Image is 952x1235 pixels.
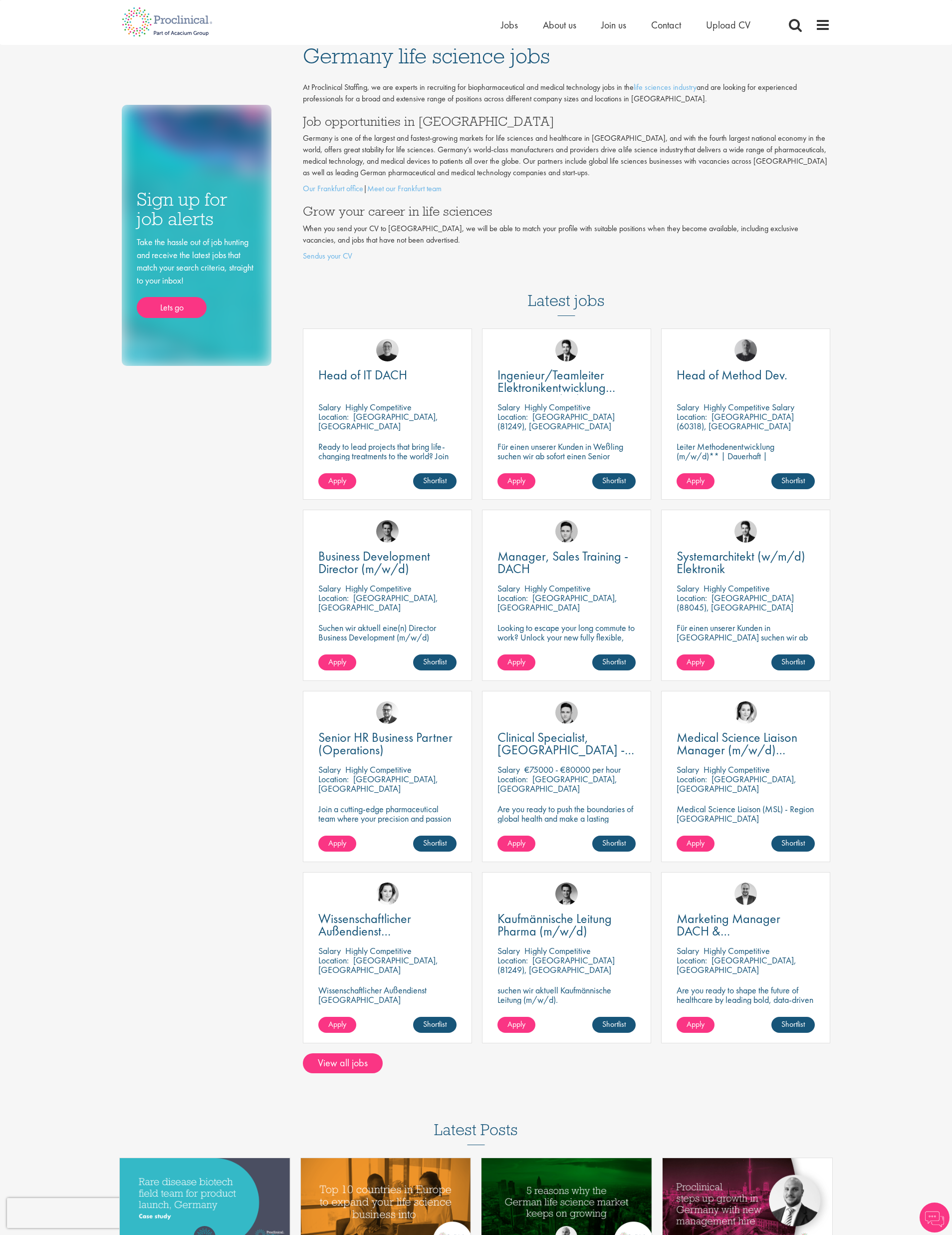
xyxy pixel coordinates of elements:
[303,205,831,218] h3: Grow your career in life sciences
[677,954,796,975] p: [GEOGRAPHIC_DATA], [GEOGRAPHIC_DATA]
[687,1019,705,1029] span: Apply
[677,764,699,775] span: Salary
[497,654,535,670] a: Apply
[497,731,636,756] a: Clinical Specialist, [GEOGRAPHIC_DATA] - Cardiac
[555,883,578,905] img: Max Slevogt
[507,656,525,667] span: Apply
[318,592,349,604] span: Location:
[497,1017,535,1033] a: Apply
[497,985,636,1004] p: suchen wir aktuell Kaufmännische Leitung (m/w/d).
[318,623,457,661] p: Suchen wir aktuell eine(n) Director Business Development (m/w/d) Standort: [GEOGRAPHIC_DATA] | Mo...
[137,297,207,318] a: Lets go
[318,773,349,785] span: Location:
[497,473,535,489] a: Apply
[555,520,578,543] img: Connor Lynes
[677,985,815,1023] p: Are you ready to shape the future of healthcare by leading bold, data-driven marketing strategies...
[704,401,794,413] p: Highly Competitive Salary
[318,548,430,577] span: Business Development Director (m/w/d)
[318,1017,356,1033] a: Apply
[677,411,707,422] span: Location:
[543,18,576,31] a: About us
[497,773,528,785] span: Location:
[734,701,757,724] img: Greta Prestel
[704,945,770,956] p: Highly Competitive
[677,945,699,956] span: Salary
[507,475,525,486] span: Apply
[734,339,757,361] img: Felix Zimmer
[677,473,714,489] a: Apply
[497,592,617,613] p: [GEOGRAPHIC_DATA], [GEOGRAPHIC_DATA]
[303,115,831,128] h3: Job opportunities in [GEOGRAPHIC_DATA]
[497,729,634,771] span: Clinical Specialist, [GEOGRAPHIC_DATA] - Cardiac
[318,729,453,758] span: Senior HR Business Partner (Operations)
[497,366,615,408] span: Ingenieur/Teamleiter Elektronikentwicklung Aviation (m/w/d)
[677,548,805,577] span: Systemarchitekt (w/m/d) Elektronik
[771,473,815,489] a: Shortlist
[555,339,578,361] img: Thomas Wenig
[376,339,399,361] img: Emma Pretorious
[318,411,438,432] p: [GEOGRAPHIC_DATA], [GEOGRAPHIC_DATA]
[677,729,797,771] span: Medical Science Liaison Manager (m/w/d) Nephrologie
[497,764,520,775] span: Salary
[303,82,831,105] p: At Proclinical Staffing, we are experts in recruiting for biopharmaceutical and medical technolog...
[771,836,815,852] a: Shortlist
[328,656,346,667] span: Apply
[507,838,525,848] span: Apply
[497,548,628,577] span: Manager, Sales Training - DACH
[677,731,815,756] a: Medical Science Liaison Manager (m/w/d) Nephrologie
[318,910,439,952] span: Wissenschaftlicher Außendienst [GEOGRAPHIC_DATA]
[318,369,457,381] a: Head of IT DACH
[601,18,626,31] a: Join us
[687,838,705,848] span: Apply
[376,883,399,905] img: Greta Prestel
[303,133,831,178] p: Germany is one of the largest and fastest-growing markets for life sciences and healthcare in [GE...
[634,82,697,92] a: life sciences industry
[677,411,794,432] p: [GEOGRAPHIC_DATA] (60318), [GEOGRAPHIC_DATA]
[497,401,520,413] span: Salary
[706,18,750,31] a: Upload CV
[555,701,578,724] img: Connor Lynes
[497,583,520,594] span: Salary
[413,1017,457,1033] a: Shortlist
[651,18,681,31] a: Contact
[318,985,457,1004] p: Wissenschaftlicher Außendienst [GEOGRAPHIC_DATA]
[318,550,457,575] a: Business Development Director (m/w/d)
[497,369,636,394] a: Ingenieur/Teamleiter Elektronikentwicklung Aviation (m/w/d)
[413,654,457,670] a: Shortlist
[497,442,636,480] p: Für einen unserer Kunden in Weßling suchen wir ab sofort einen Senior Electronics Engineer Avioni...
[137,236,256,318] div: Take the hassle out of job hunting and receive the latest jobs that match your search criteria, s...
[318,836,356,852] a: Apply
[345,401,412,413] p: Highly Competitive
[734,520,757,543] img: Thomas Wenig
[497,773,617,794] p: [GEOGRAPHIC_DATA], [GEOGRAPHIC_DATA]
[528,267,605,316] h3: Latest jobs
[303,183,831,195] p: |
[592,1017,636,1033] a: Shortlist
[524,583,591,594] p: Highly Competitive
[677,954,707,966] span: Location:
[413,836,457,852] a: Shortlist
[318,592,438,613] p: [GEOGRAPHIC_DATA], [GEOGRAPHIC_DATA]
[704,764,770,775] p: Highly Competitive
[497,592,528,604] span: Location:
[497,913,636,937] a: Kaufmännische Leitung Pharma (m/w/d)
[303,223,831,246] p: When you send your CV to [GEOGRAPHIC_DATA], we will be able to match your profile with suitable p...
[704,583,770,594] p: Highly Competitive
[376,701,399,724] img: Niklas Kaminski
[677,366,787,383] span: Head of Method Dev.
[677,442,815,489] p: Leiter Methodenentwicklung (m/w/d)** | Dauerhaft | Biowissenschaften | [GEOGRAPHIC_DATA] ([GEOGRA...
[687,656,705,667] span: Apply
[328,475,346,486] span: Apply
[318,764,341,775] span: Salary
[677,910,797,952] span: Marketing Manager DACH & [GEOGRAPHIC_DATA]
[524,945,591,956] p: Highly Competitive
